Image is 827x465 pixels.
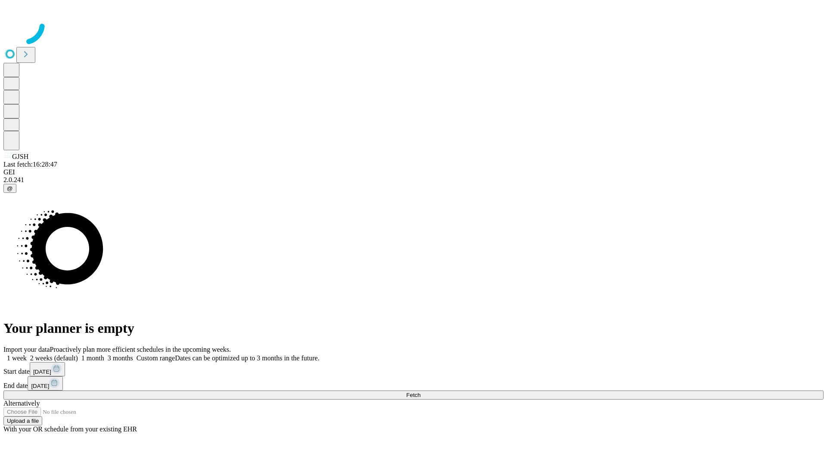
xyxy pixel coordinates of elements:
[7,185,13,192] span: @
[3,346,50,353] span: Import your data
[28,376,63,391] button: [DATE]
[50,346,231,353] span: Proactively plan more efficient schedules in the upcoming weeks.
[3,416,42,425] button: Upload a file
[3,376,824,391] div: End date
[3,320,824,336] h1: Your planner is empty
[3,176,824,184] div: 2.0.241
[3,161,57,168] span: Last fetch: 16:28:47
[3,425,137,433] span: With your OR schedule from your existing EHR
[3,168,824,176] div: GEI
[31,383,49,389] span: [DATE]
[137,354,175,362] span: Custom range
[30,354,78,362] span: 2 weeks (default)
[3,362,824,376] div: Start date
[3,400,40,407] span: Alternatively
[3,184,16,193] button: @
[12,153,28,160] span: GJSH
[81,354,104,362] span: 1 month
[108,354,133,362] span: 3 months
[7,354,27,362] span: 1 week
[33,369,51,375] span: [DATE]
[3,391,824,400] button: Fetch
[30,362,65,376] button: [DATE]
[175,354,319,362] span: Dates can be optimized up to 3 months in the future.
[406,392,420,398] span: Fetch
